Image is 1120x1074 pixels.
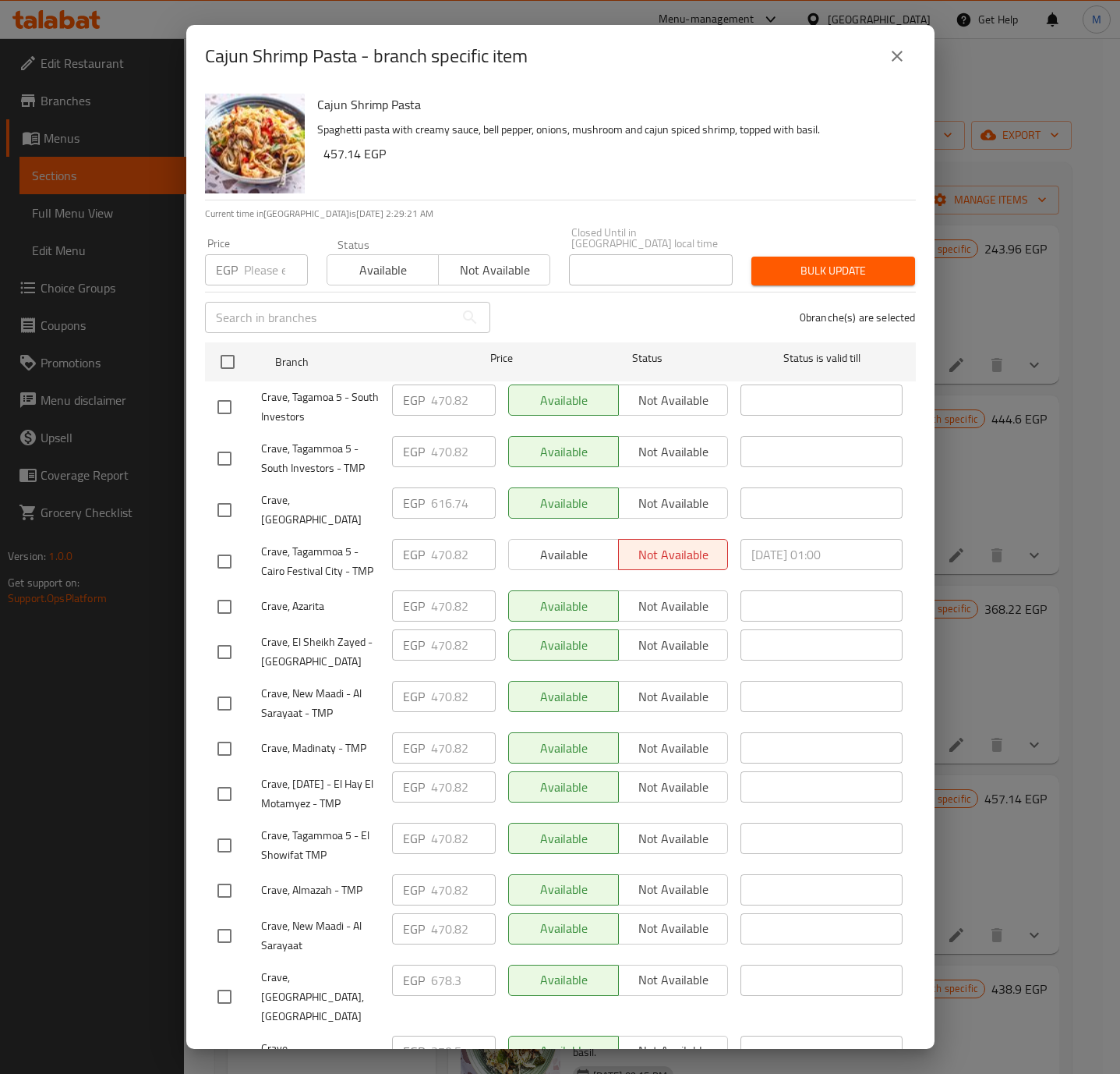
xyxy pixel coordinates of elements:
[275,353,437,372] span: Branch
[431,913,496,945] input: Please enter price
[403,881,425,899] p: EGP
[261,826,380,865] span: Crave, Tagammoa 5 - El Showifat TMP
[431,681,496,712] input: Please enter price
[261,968,380,1026] span: Crave, [GEOGRAPHIC_DATA], [GEOGRAPHIC_DATA]
[403,778,425,796] p: EGP
[261,491,380,530] span: Crave, [GEOGRAPHIC_DATA]
[403,920,425,938] p: EGP
[403,494,425,512] p: EGP
[334,259,433,282] span: Available
[431,539,496,570] input: Please enter price
[216,261,238,279] p: EGP
[317,120,903,140] p: Spaghetti pasta with creamy sauce, bell pepper, onions, mushroom and cajun spiced shrimp, topped ...
[261,739,380,758] span: Crave, Madinaty - TMP
[317,94,903,115] h6: Cajun Shrimp Pasta
[205,94,305,193] img: Cajun Shrimp Pasta
[431,771,496,803] input: Please enter price
[403,739,425,757] p: EGP
[205,302,454,333] input: Search in branches
[445,259,544,282] span: Not available
[403,391,425,409] p: EGP
[450,349,553,368] span: Price
[261,774,380,813] span: Crave, [DATE] - El Hay El Motamyez - TMP
[261,633,380,672] span: Crave, El Sheikh Zayed - [GEOGRAPHIC_DATA]
[431,385,496,416] input: Please enter price
[740,349,903,368] span: Status is valid till
[327,254,439,285] button: Available
[205,207,916,221] p: Current time in [GEOGRAPHIC_DATA] is [DATE] 2:29:21 AM
[431,487,496,519] input: Please enter price
[431,436,496,467] input: Please enter price
[403,597,425,615] p: EGP
[438,254,550,285] button: Not available
[261,439,380,478] span: Crave, Tagammoa 5 - South Investors - TMP
[403,636,425,654] p: EGP
[800,310,916,325] p: 0 branche(s) are selected
[431,590,496,622] input: Please enter price
[323,143,903,165] h6: 457.14 EGP
[205,44,528,69] h2: Cajun Shrimp Pasta - branch specific item
[403,1042,425,1061] p: EGP
[403,971,425,990] p: EGP
[244,254,308,285] input: Please enter price
[261,684,380,723] span: Crave, New Maadi - Al Sarayaat - TMP
[261,542,380,581] span: Crave, Tagammoa 5 - Cairo Festival City - TMP
[566,349,728,368] span: Status
[431,732,496,764] input: Please enter price
[878,37,916,75] button: close
[751,257,915,285] button: Bulk update
[261,916,380,955] span: Crave, New Maadi - Al Sarayaat
[764,261,903,281] span: Bulk update
[403,442,425,461] p: EGP
[431,965,496,996] input: Please enter price
[431,874,496,906] input: Please enter price
[431,629,496,661] input: Please enter price
[403,545,425,564] p: EGP
[431,823,496,854] input: Please enter price
[261,881,380,900] span: Crave, Almazah - TMP
[261,388,380,427] span: Crave, Tagamoa 5 - South Investors
[431,1036,496,1067] input: Please enter price
[403,687,425,706] p: EGP
[261,597,380,616] span: Crave, Azarita
[403,829,425,848] p: EGP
